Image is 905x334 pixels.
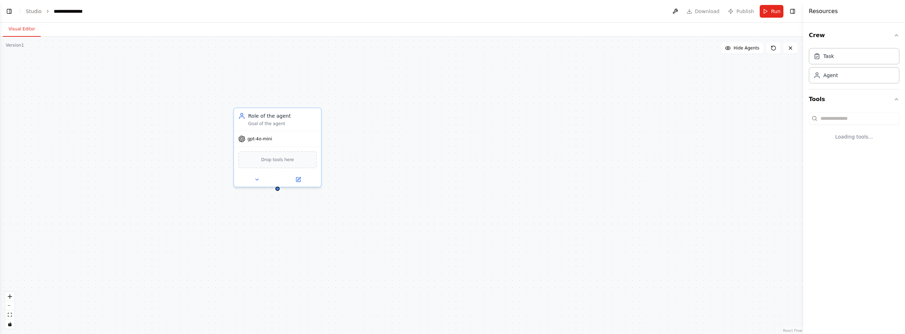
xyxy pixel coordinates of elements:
[809,45,899,89] div: Crew
[721,42,764,54] button: Hide Agents
[783,329,802,333] a: React Flow attribution
[26,8,42,14] a: Studio
[809,128,899,146] div: Loading tools...
[734,45,759,51] span: Hide Agents
[823,72,838,79] div: Agent
[5,292,14,301] button: zoom in
[760,5,783,18] button: Run
[248,112,317,119] div: Role of the agent
[3,22,41,37] button: Visual Editor
[261,156,294,163] span: Drop tools here
[809,25,899,45] button: Crew
[809,89,899,109] button: Tools
[26,8,83,15] nav: breadcrumb
[5,320,14,329] button: toggle interactivity
[809,109,899,152] div: Tools
[247,136,272,142] span: gpt-4o-mini
[233,107,322,187] div: Role of the agentGoal of the agentgpt-4o-miniDrop tools here
[771,8,781,15] span: Run
[278,175,318,184] button: Open in side panel
[788,6,798,16] button: Hide right sidebar
[248,121,317,127] div: Goal of the agent
[6,42,24,48] div: Version 1
[5,310,14,320] button: fit view
[5,292,14,329] div: React Flow controls
[4,6,14,16] button: Show left sidebar
[5,301,14,310] button: zoom out
[809,7,838,16] h4: Resources
[823,53,834,60] div: Task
